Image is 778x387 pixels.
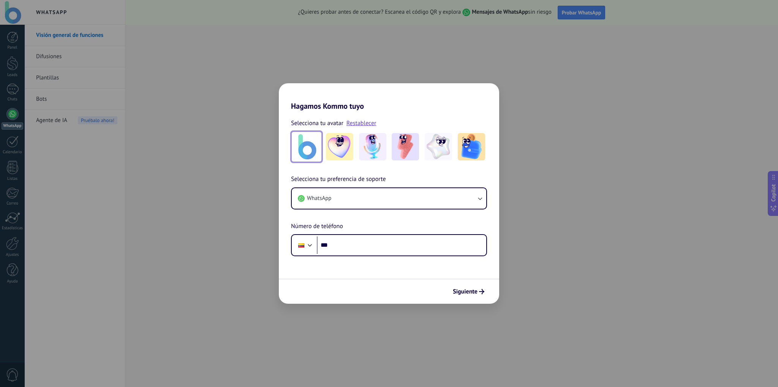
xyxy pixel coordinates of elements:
button: Siguiente [449,285,488,298]
span: Selecciona tu preferencia de soporte [291,174,386,184]
span: Siguiente [453,289,478,294]
img: -4.jpeg [425,133,452,160]
span: WhatsApp [307,195,331,202]
img: -5.jpeg [458,133,485,160]
h2: Hagamos Kommo tuyo [279,83,499,111]
a: Restablecer [346,119,376,127]
img: -3.jpeg [392,133,419,160]
div: Colombia: + 57 [294,237,308,253]
span: Selecciona tu avatar [291,118,343,128]
button: WhatsApp [292,188,486,209]
img: -2.jpeg [359,133,386,160]
span: Número de teléfono [291,222,343,232]
img: -1.jpeg [326,133,353,160]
